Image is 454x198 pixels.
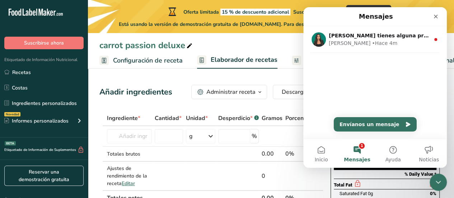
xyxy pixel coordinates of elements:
[5,141,16,146] div: BETA
[72,132,108,161] button: Ayuda
[41,150,67,155] span: Mensajes
[346,5,391,18] button: Canjear oferta
[99,52,183,69] a: Configuración de receta
[292,52,368,69] a: Personalizar etiqueta
[69,32,94,40] div: • Hace 4m
[11,150,24,155] span: Inicio
[25,26,310,31] span: [PERSON_NAME] tienes alguna pregunta no dudes en consultarnos. ¡Estamos aquí para ayudarte! 😊
[220,9,290,15] span: 15 % de descuento adicional
[4,166,84,186] a: Reservar una demostración gratuita
[113,56,183,65] span: Configuración de receta
[211,55,277,65] span: Elaborador de recetas
[430,174,447,191] iframe: Intercom live chat
[4,117,69,125] div: Informes personalizados
[99,39,194,52] div: carrot passion deluxe
[24,39,64,47] span: Suscribirse ahora
[31,110,113,124] button: Envíanos un mensaje
[116,150,136,155] span: Noticias
[36,132,72,161] button: Mensajes
[4,112,20,116] div: Novedad
[303,7,447,168] iframe: Intercom live chat
[108,132,144,161] button: Noticias
[82,150,97,155] span: Ayuda
[4,37,84,49] button: Suscribirse ahora
[119,20,439,28] span: Está usando la versión de demostración gratuita de [DOMAIN_NAME]. Para desbloquear todas las func...
[167,7,334,16] div: Oferta limitada
[293,9,334,15] span: Suscripción anual
[197,52,277,69] a: Elaborador de recetas
[25,32,67,40] div: [PERSON_NAME]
